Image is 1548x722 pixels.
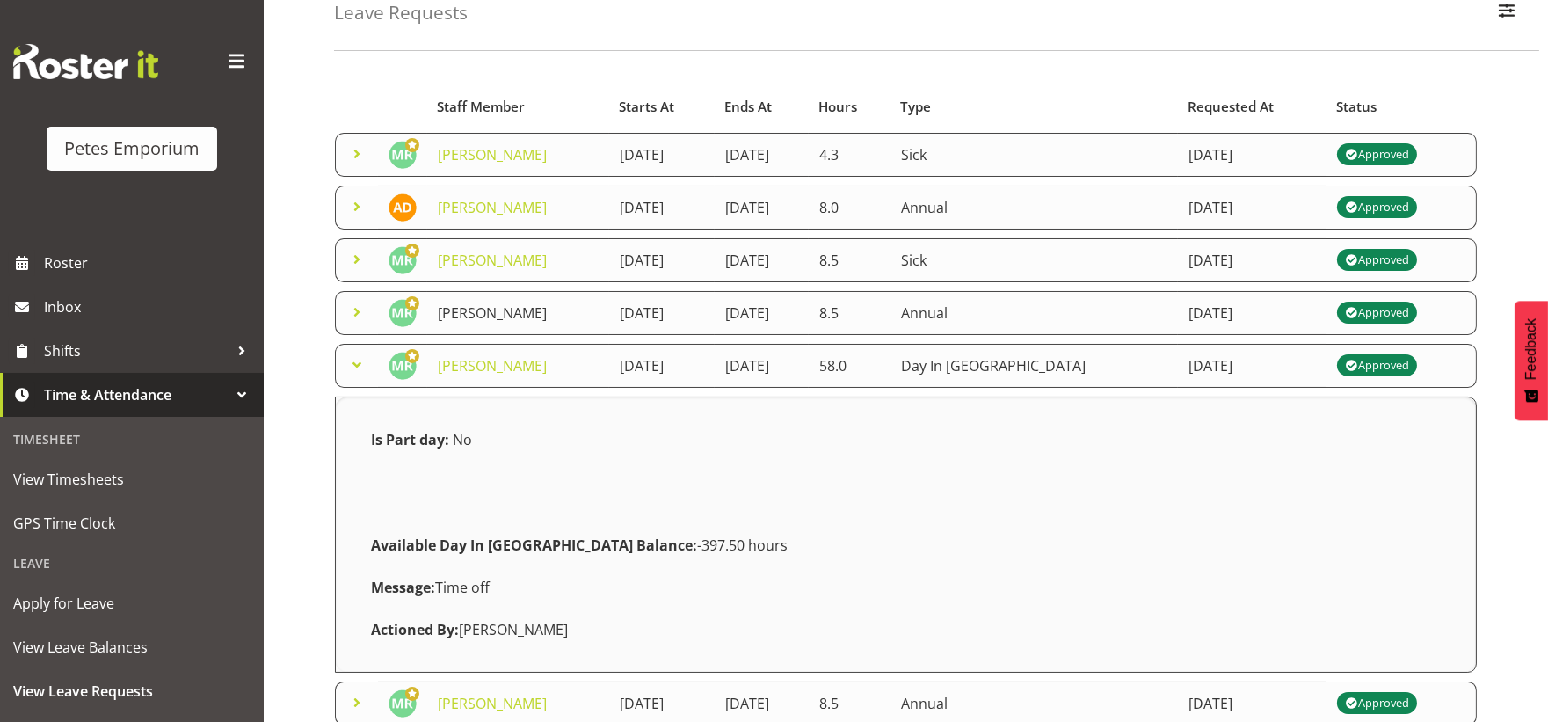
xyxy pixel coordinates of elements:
[724,97,772,117] span: Ends At
[438,694,547,713] a: [PERSON_NAME]
[64,135,200,162] div: Petes Emporium
[4,457,259,501] a: View Timesheets
[438,303,547,323] a: [PERSON_NAME]
[809,291,890,335] td: 8.5
[13,44,158,79] img: Rosterit website logo
[389,246,417,274] img: melanie-richardson713.jpg
[609,291,715,335] td: [DATE]
[389,689,417,718] img: melanie-richardson713.jpg
[371,620,459,639] strong: Actioned By:
[809,344,890,388] td: 58.0
[809,186,890,230] td: 8.0
[900,97,931,117] span: Type
[360,524,1451,566] div: -397.50 hours
[44,338,229,364] span: Shifts
[890,291,1178,335] td: Annual
[371,430,449,449] strong: Is Part day:
[44,250,255,276] span: Roster
[13,634,251,660] span: View Leave Balances
[890,186,1178,230] td: Annual
[438,145,547,164] a: [PERSON_NAME]
[619,97,674,117] span: Starts At
[1178,186,1326,230] td: [DATE]
[1188,97,1274,117] span: Requested At
[1178,133,1326,177] td: [DATE]
[1178,344,1326,388] td: [DATE]
[1515,301,1548,420] button: Feedback - Show survey
[371,578,435,597] strong: Message:
[4,625,259,669] a: View Leave Balances
[44,294,255,320] span: Inbox
[890,238,1178,282] td: Sick
[609,133,715,177] td: [DATE]
[360,609,1451,651] div: [PERSON_NAME]
[1523,318,1539,380] span: Feedback
[715,344,809,388] td: [DATE]
[1345,355,1408,376] div: Approved
[715,186,809,230] td: [DATE]
[334,3,468,23] h4: Leave Requests
[389,141,417,169] img: melanie-richardson713.jpg
[1345,303,1408,324] div: Approved
[715,133,809,177] td: [DATE]
[389,193,417,222] img: amelia-denz7002.jpg
[371,536,697,555] strong: Available Day In [GEOGRAPHIC_DATA] Balance:
[4,545,259,581] div: Leave
[4,669,259,713] a: View Leave Requests
[437,97,525,117] span: Staff Member
[4,421,259,457] div: Timesheet
[438,198,547,217] a: [PERSON_NAME]
[715,238,809,282] td: [DATE]
[809,133,890,177] td: 4.3
[44,382,229,408] span: Time & Attendance
[1345,250,1408,271] div: Approved
[1345,197,1408,218] div: Approved
[1178,238,1326,282] td: [DATE]
[13,678,251,704] span: View Leave Requests
[609,344,715,388] td: [DATE]
[1345,693,1408,714] div: Approved
[13,466,251,492] span: View Timesheets
[890,344,1178,388] td: Day In [GEOGRAPHIC_DATA]
[1178,291,1326,335] td: [DATE]
[1336,97,1377,117] span: Status
[715,291,809,335] td: [DATE]
[389,299,417,327] img: melanie-richardson713.jpg
[360,566,1451,609] div: Time off
[438,251,547,270] a: [PERSON_NAME]
[1345,144,1408,165] div: Approved
[890,133,1178,177] td: Sick
[453,430,472,449] span: No
[609,186,715,230] td: [DATE]
[389,352,417,380] img: melanie-richardson713.jpg
[13,590,251,616] span: Apply for Leave
[438,356,547,376] a: [PERSON_NAME]
[818,97,857,117] span: Hours
[4,501,259,545] a: GPS Time Clock
[13,510,251,536] span: GPS Time Clock
[809,238,890,282] td: 8.5
[4,581,259,625] a: Apply for Leave
[609,238,715,282] td: [DATE]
